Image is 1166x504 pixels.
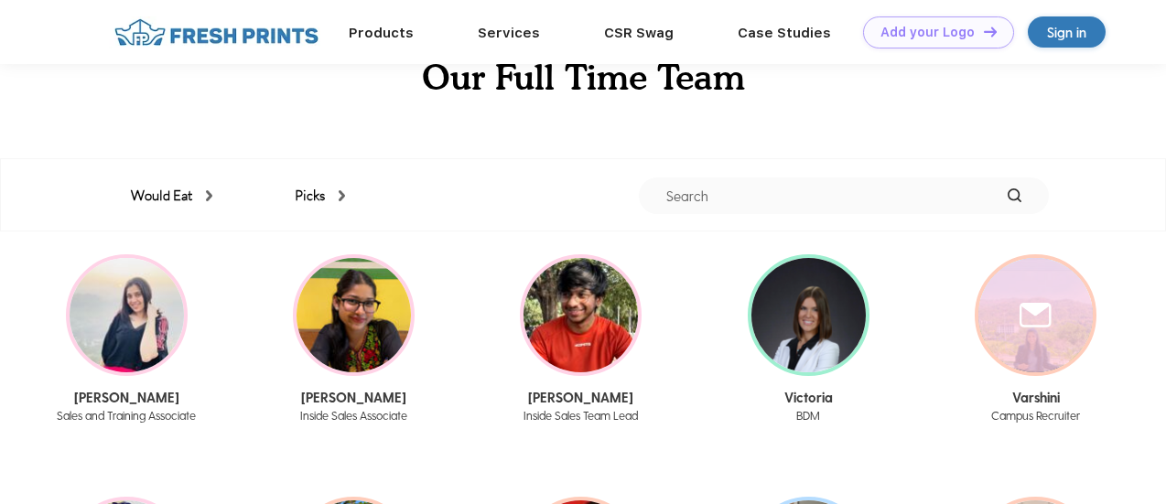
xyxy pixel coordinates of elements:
p: Inside Sales Team Lead [486,407,676,423]
img: dropdown.png [206,190,212,201]
p: Sales and Training Associate [31,407,221,423]
p: Inside Sales Associate [259,407,449,423]
p: BDM [713,407,903,423]
img: email_hovered.svg [1020,303,1052,327]
div: Picks [295,186,345,207]
img: fo%20logo%202.webp [109,16,324,48]
div: Add your Logo [880,25,975,40]
p: [PERSON_NAME] [486,389,676,405]
img: DT [984,27,997,37]
p: Varshini [941,389,1131,405]
p: [PERSON_NAME] [259,389,449,405]
p: [PERSON_NAME] [31,389,221,405]
div: Sign in [1047,22,1086,43]
img: dropdown.png [339,190,345,201]
a: Products [349,25,414,41]
div: Would Eat [131,186,212,207]
img: header_search.svg [1008,188,1021,202]
a: Sign in [1028,16,1106,48]
p: Victoria [713,389,903,405]
p: Campus Recruiter [941,407,1131,423]
input: Search [639,177,1049,214]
